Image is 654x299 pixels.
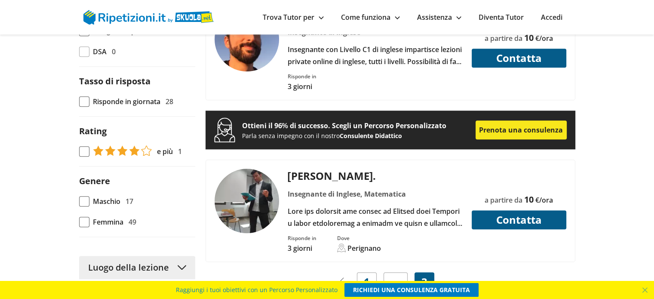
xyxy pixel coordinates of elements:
[364,276,370,288] span: 1
[417,12,461,22] a: Assistenza
[288,82,316,91] p: 3 giorni
[479,12,524,22] a: Diventa Tutor
[341,12,400,22] a: Come funziona
[157,145,173,157] span: e più
[284,205,466,229] div: Lore ips dolorsit ame consec ad Elitsed doei Tempori u labor etdoloremag a enimadm ve quisn e ull...
[215,7,279,71] img: tutor a Livorno - Stefano
[541,12,562,22] a: Accedi
[485,34,522,43] span: a partire da
[344,283,479,297] a: RICHIEDI UNA CONSULENZA GRATUITA
[166,96,173,108] span: 28
[215,169,279,233] img: tutor a Perignano - Igor
[347,244,381,253] div: Perignano
[472,49,566,68] button: Contatta
[93,195,120,207] span: Maschio
[263,12,324,22] a: Trova Tutor per
[242,132,476,140] p: Parla senza impegno con il nostro
[83,12,214,21] a: logo Skuola.net | Ripetizioni.it
[390,276,401,288] span: …
[337,234,381,242] div: Dove
[242,120,476,132] p: Ottieni il 96% di successo. Scegli un Percorso Personalizzato
[79,175,110,187] label: Genere
[340,132,402,140] span: Consulente Didattico
[357,272,377,291] a: 1
[284,169,466,183] div: [PERSON_NAME].
[472,210,566,229] button: Contatta
[93,145,152,156] img: tasso di risposta 4+
[284,188,466,200] div: Insegnante di Inglese, Matematica
[176,283,338,297] span: Raggiungi i tuoi obiettivi con un Percorso Personalizzato
[284,43,466,68] div: Insegnante con Livello C1 di inglese impartisce lezioni private online di inglese, tutti i livell...
[88,262,169,273] span: Luogo della lezione
[79,75,150,87] label: Tasso di risposta
[214,117,235,142] img: prenota una consulenza
[476,120,567,139] a: Prenota una consulenza
[339,277,351,286] img: a
[93,46,107,58] span: DSA
[93,96,160,108] span: Risponde in giornata
[288,73,316,80] div: Risponde in
[421,276,427,288] span: 3
[83,10,214,25] img: logo Skuola.net | Ripetizioni.it
[535,195,553,205] span: €/ora
[288,244,316,253] p: 3 giorni
[126,195,133,207] span: 17
[524,32,534,43] span: 10
[129,216,136,228] span: 49
[93,216,123,228] span: Femmina
[485,195,522,205] span: a partire da
[79,125,107,137] label: Rating
[112,46,116,58] span: 0
[178,145,182,157] span: 1
[535,34,553,43] span: €/ora
[288,234,316,242] div: Risponde in
[524,194,534,205] span: 10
